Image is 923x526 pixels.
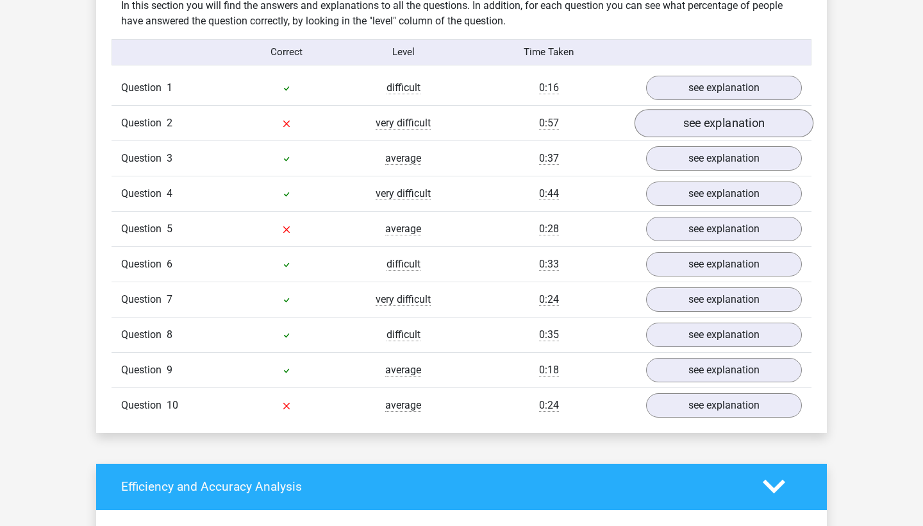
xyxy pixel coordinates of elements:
h4: Efficiency and Accuracy Analysis [121,479,744,494]
span: 1 [167,81,172,94]
a: see explanation [646,217,802,241]
span: 6 [167,258,172,270]
span: Question [121,115,167,131]
a: see explanation [635,109,813,137]
span: 3 [167,152,172,164]
a: see explanation [646,182,802,206]
span: 0:28 [539,223,559,235]
span: average [385,399,421,412]
span: difficult [387,81,420,94]
span: average [385,223,421,235]
a: see explanation [646,76,802,100]
span: 9 [167,364,172,376]
span: 7 [167,293,172,305]
a: see explanation [646,252,802,276]
span: very difficult [376,293,431,306]
span: 0:18 [539,364,559,377]
span: Question [121,327,167,343]
span: 5 [167,223,172,235]
a: see explanation [646,323,802,347]
span: 0:37 [539,152,559,165]
span: difficult [387,328,420,341]
div: Level [345,45,462,60]
a: see explanation [646,393,802,418]
span: 4 [167,187,172,199]
span: average [385,152,421,165]
span: Question [121,221,167,237]
span: 8 [167,328,172,341]
span: Question [121,257,167,272]
span: 0:24 [539,399,559,412]
span: 0:44 [539,187,559,200]
span: 0:24 [539,293,559,306]
span: difficult [387,258,420,271]
div: Correct [229,45,345,60]
a: see explanation [646,358,802,382]
div: Time Taken [462,45,636,60]
span: average [385,364,421,377]
span: 0:35 [539,328,559,341]
span: Question [121,186,167,201]
span: Question [121,362,167,378]
span: very difficult [376,187,431,200]
span: very difficult [376,117,431,130]
span: Question [121,80,167,96]
span: 0:16 [539,81,559,94]
span: 2 [167,117,172,129]
span: Question [121,398,167,413]
a: see explanation [646,146,802,171]
span: 0:57 [539,117,559,130]
span: 10 [167,399,178,411]
span: Question [121,151,167,166]
span: Question [121,292,167,307]
span: 0:33 [539,258,559,271]
a: see explanation [646,287,802,312]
